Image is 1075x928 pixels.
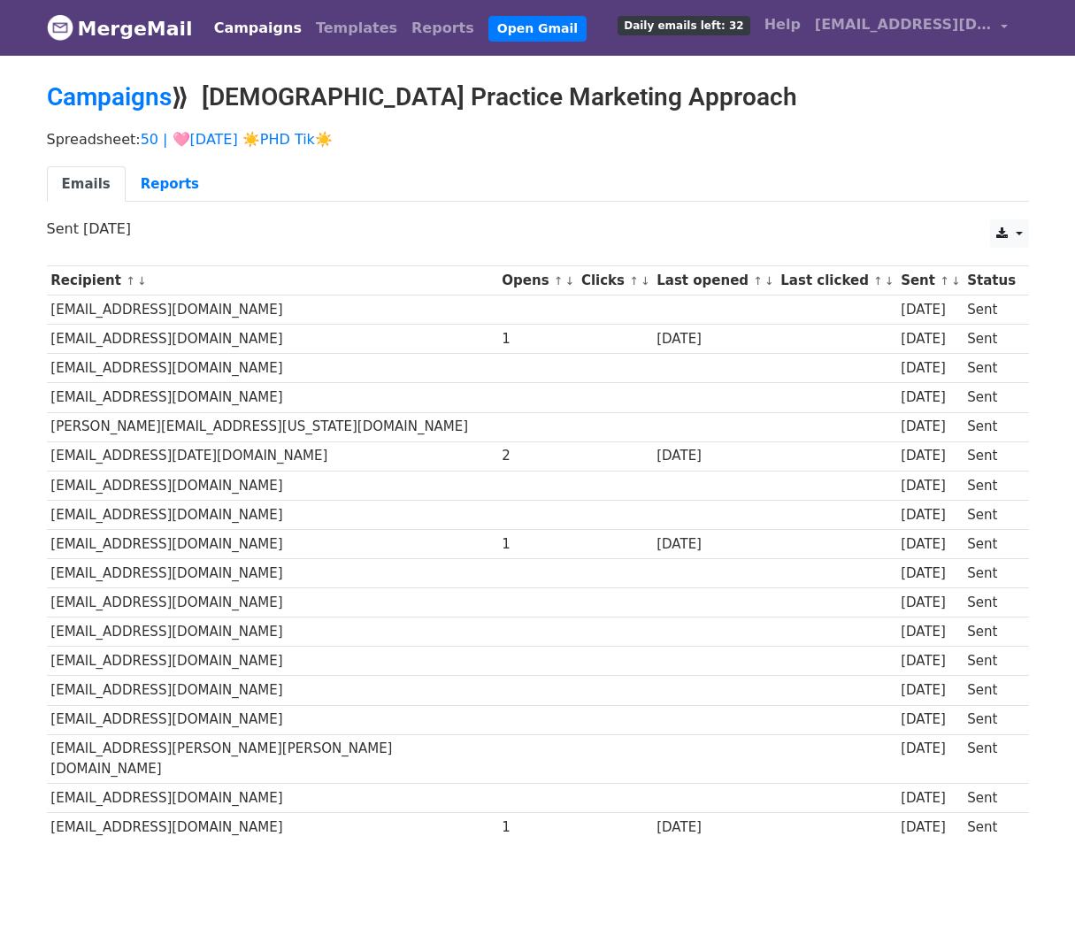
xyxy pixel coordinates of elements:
[47,295,498,325] td: [EMAIL_ADDRESS][DOMAIN_NAME]
[901,300,959,320] div: [DATE]
[963,295,1019,325] td: Sent
[901,358,959,379] div: [DATE]
[901,817,959,838] div: [DATE]
[963,647,1019,676] td: Sent
[47,813,498,842] td: [EMAIL_ADDRESS][DOMAIN_NAME]
[47,325,498,354] td: [EMAIL_ADDRESS][DOMAIN_NAME]
[901,387,959,408] div: [DATE]
[808,7,1015,49] a: [EMAIL_ADDRESS][DOMAIN_NAME]
[764,274,774,288] a: ↓
[47,676,498,705] td: [EMAIL_ADDRESS][DOMAIN_NAME]
[963,617,1019,647] td: Sent
[137,274,147,288] a: ↓
[657,817,772,838] div: [DATE]
[885,274,895,288] a: ↓
[47,559,498,588] td: [EMAIL_ADDRESS][DOMAIN_NAME]
[47,529,498,558] td: [EMAIL_ADDRESS][DOMAIN_NAME]
[126,166,214,203] a: Reports
[554,274,564,288] a: ↑
[901,622,959,642] div: [DATE]
[901,446,959,466] div: [DATE]
[901,564,959,584] div: [DATE]
[963,354,1019,383] td: Sent
[309,11,404,46] a: Templates
[404,11,481,46] a: Reports
[610,7,756,42] a: Daily emails left: 32
[47,266,498,295] th: Recipient
[963,383,1019,412] td: Sent
[873,274,883,288] a: ↑
[963,500,1019,529] td: Sent
[901,593,959,613] div: [DATE]
[753,274,763,288] a: ↑
[963,266,1019,295] th: Status
[963,471,1019,500] td: Sent
[777,266,897,295] th: Last clicked
[963,784,1019,813] td: Sent
[502,329,572,349] div: 1
[47,617,498,647] td: [EMAIL_ADDRESS][DOMAIN_NAME]
[901,476,959,496] div: [DATE]
[47,354,498,383] td: [EMAIL_ADDRESS][DOMAIN_NAME]
[565,274,575,288] a: ↓
[901,788,959,809] div: [DATE]
[47,10,193,47] a: MergeMail
[963,559,1019,588] td: Sent
[641,274,650,288] a: ↓
[47,166,126,203] a: Emails
[502,446,572,466] div: 2
[47,647,498,676] td: [EMAIL_ADDRESS][DOMAIN_NAME]
[47,500,498,529] td: [EMAIL_ADDRESS][DOMAIN_NAME]
[47,471,498,500] td: [EMAIL_ADDRESS][DOMAIN_NAME]
[963,813,1019,842] td: Sent
[47,588,498,617] td: [EMAIL_ADDRESS][DOMAIN_NAME]
[502,534,572,555] div: 1
[652,266,776,295] th: Last opened
[502,817,572,838] div: 1
[901,651,959,671] div: [DATE]
[657,534,772,555] div: [DATE]
[498,266,578,295] th: Opens
[963,734,1019,784] td: Sent
[207,11,309,46] a: Campaigns
[901,505,959,525] div: [DATE]
[951,274,961,288] a: ↓
[47,412,498,441] td: [PERSON_NAME][EMAIL_ADDRESS][US_STATE][DOMAIN_NAME]
[963,325,1019,354] td: Sent
[47,705,498,734] td: [EMAIL_ADDRESS][DOMAIN_NAME]
[963,412,1019,441] td: Sent
[488,16,587,42] a: Open Gmail
[901,417,959,437] div: [DATE]
[901,709,959,730] div: [DATE]
[47,784,498,813] td: [EMAIL_ADDRESS][DOMAIN_NAME]
[896,266,963,295] th: Sent
[47,734,498,784] td: [EMAIL_ADDRESS][PERSON_NAME][PERSON_NAME][DOMAIN_NAME]
[757,7,808,42] a: Help
[47,82,1029,112] h2: ⟫ [DEMOGRAPHIC_DATA] Practice Marketing Approach
[963,588,1019,617] td: Sent
[577,266,652,295] th: Clicks
[963,441,1019,471] td: Sent
[47,14,73,41] img: MergeMail logo
[901,739,959,759] div: [DATE]
[47,130,1029,149] p: Spreadsheet:
[629,274,639,288] a: ↑
[47,441,498,471] td: [EMAIL_ADDRESS][DATE][DOMAIN_NAME]
[901,329,959,349] div: [DATE]
[47,82,172,111] a: Campaigns
[815,14,992,35] span: [EMAIL_ADDRESS][DOMAIN_NAME]
[657,329,772,349] div: [DATE]
[618,16,749,35] span: Daily emails left: 32
[963,705,1019,734] td: Sent
[940,274,949,288] a: ↑
[963,676,1019,705] td: Sent
[141,131,333,148] a: 50 | 🩷[DATE] ☀️PHD Tik☀️
[47,383,498,412] td: [EMAIL_ADDRESS][DOMAIN_NAME]
[901,534,959,555] div: [DATE]
[963,529,1019,558] td: Sent
[47,219,1029,238] p: Sent [DATE]
[126,274,135,288] a: ↑
[657,446,772,466] div: [DATE]
[901,680,959,701] div: [DATE]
